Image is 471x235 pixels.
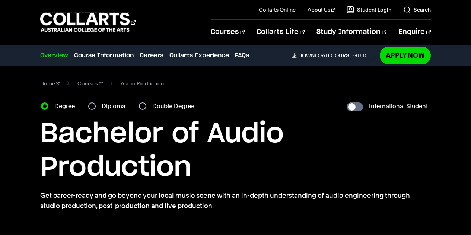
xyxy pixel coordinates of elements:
[235,51,249,60] a: FAQs
[40,78,60,89] a: Home
[102,101,130,111] label: Diploma
[121,78,164,89] span: Audio Production
[316,20,386,44] a: Study Information
[259,6,296,13] a: Collarts Online
[398,20,431,44] a: Enquire
[40,190,431,211] p: Get career-ready and go beyond your local music scene with an in-depth understanding of audio eng...
[140,51,163,60] a: Careers
[369,101,428,111] label: International Student
[403,6,431,13] a: Search
[347,6,391,13] a: Student Login
[292,52,375,59] a: DownloadCourse Guide
[77,78,103,89] a: Courses
[74,51,134,60] a: Course Information
[211,20,245,44] a: Courses
[308,6,335,13] a: About Us
[40,12,136,33] div: Go to homepage
[380,47,431,64] a: Apply Now
[40,117,431,184] h1: Bachelor of Audio Production
[257,20,305,44] a: Collarts Life
[298,52,329,59] span: Download
[54,101,79,111] label: Degree
[40,51,68,60] a: Overview
[152,101,199,111] label: Double Degree
[169,51,229,60] a: Collarts Experience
